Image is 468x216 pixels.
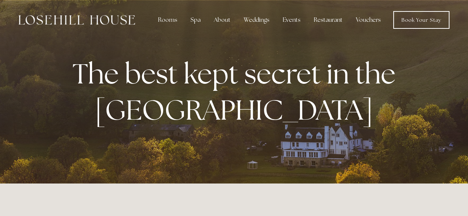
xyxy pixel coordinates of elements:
[185,13,206,27] div: Spa
[238,13,275,27] div: Weddings
[208,13,236,27] div: About
[308,13,349,27] div: Restaurant
[350,13,387,27] a: Vouchers
[152,13,183,27] div: Rooms
[73,55,401,128] strong: The best kept secret in the [GEOGRAPHIC_DATA]
[18,15,135,25] img: Losehill House
[393,11,450,29] a: Book Your Stay
[277,13,306,27] div: Events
